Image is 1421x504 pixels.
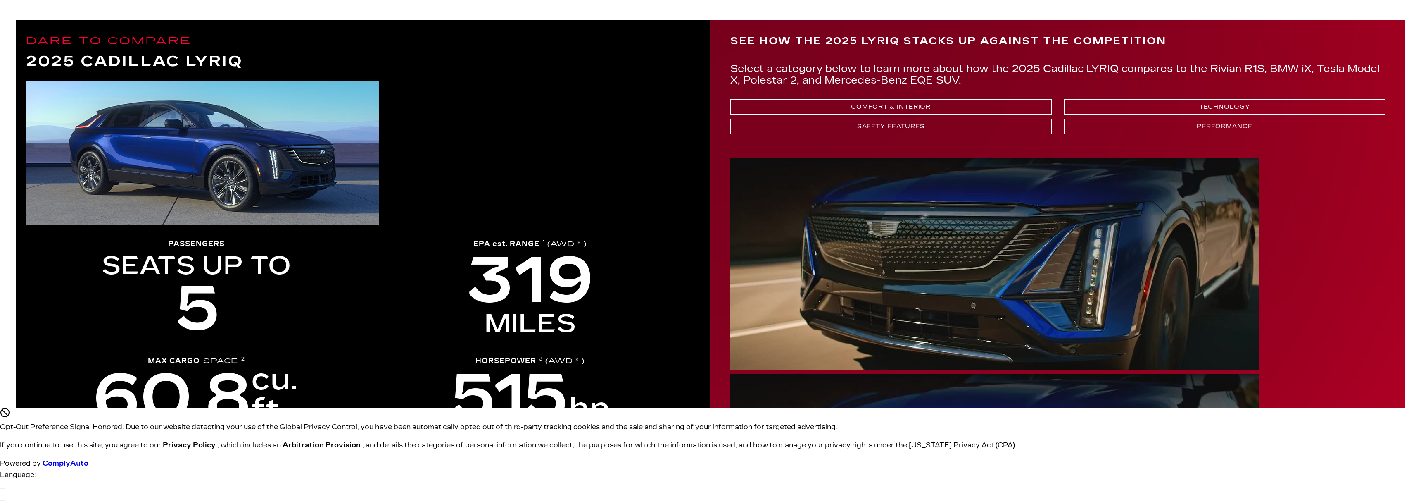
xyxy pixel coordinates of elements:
a: ComplyAuto [43,459,88,467]
h6: (AWD ) [370,356,691,366]
strong: Passengers [168,240,225,248]
a: 2 [241,357,245,365]
img: 60.8 Cu Ft. Cargo Space [87,373,306,421]
span: Dare to Compare [26,35,192,47]
sup: 2 [241,356,245,362]
u: Privacy Policy [163,441,216,449]
sup: 1 [542,239,545,245]
sup: 3 [539,356,543,362]
strong: 2025 Cadillac LYRIQ [26,49,701,74]
img: 319 mile range [429,256,631,332]
h6: (AWD ) [370,239,691,249]
strong: EPA est. RANGE [473,240,539,248]
img: Seats up to 5 [101,256,292,331]
a: 3 [539,357,545,365]
strong: Max Cargo [148,357,200,365]
h6: Space [36,356,357,366]
strong: Horsepower [475,357,536,365]
a: 1 [542,240,547,248]
img: 2025 Cadillac Lyriq [26,81,379,225]
a: Privacy Policy [163,441,217,449]
strong: Arbitration Provision [283,441,361,449]
img: 515 Horsepower [442,373,618,425]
